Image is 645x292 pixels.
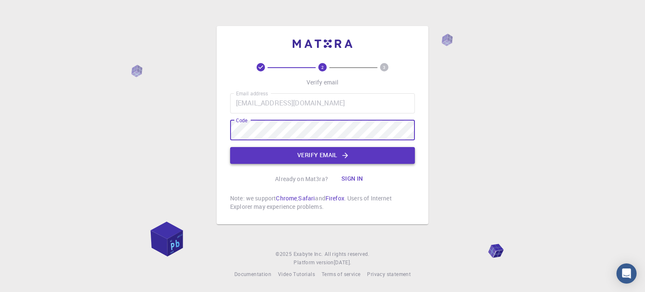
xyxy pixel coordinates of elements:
[321,64,324,70] text: 2
[334,258,351,267] a: [DATE].
[322,271,360,277] span: Terms of service
[234,270,271,279] a: Documentation
[230,147,415,164] button: Verify email
[230,194,415,211] p: Note: we support , and . Users of Internet Explorer may experience problems.
[236,90,268,97] label: Email address
[325,250,370,258] span: All rights reserved.
[367,271,411,277] span: Privacy statement
[335,171,370,187] button: Sign in
[276,194,297,202] a: Chrome
[275,175,328,183] p: Already on Mat3ra?
[294,258,333,267] span: Platform version
[234,271,271,277] span: Documentation
[275,250,293,258] span: © 2025
[322,270,360,279] a: Terms of service
[236,117,247,124] label: Code
[307,78,339,87] p: Verify email
[334,259,351,266] span: [DATE] .
[294,250,323,258] a: Exabyte Inc.
[298,194,315,202] a: Safari
[383,64,385,70] text: 3
[278,270,315,279] a: Video Tutorials
[278,271,315,277] span: Video Tutorials
[367,270,411,279] a: Privacy statement
[294,250,323,257] span: Exabyte Inc.
[325,194,344,202] a: Firefox
[616,263,637,284] div: Open Intercom Messenger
